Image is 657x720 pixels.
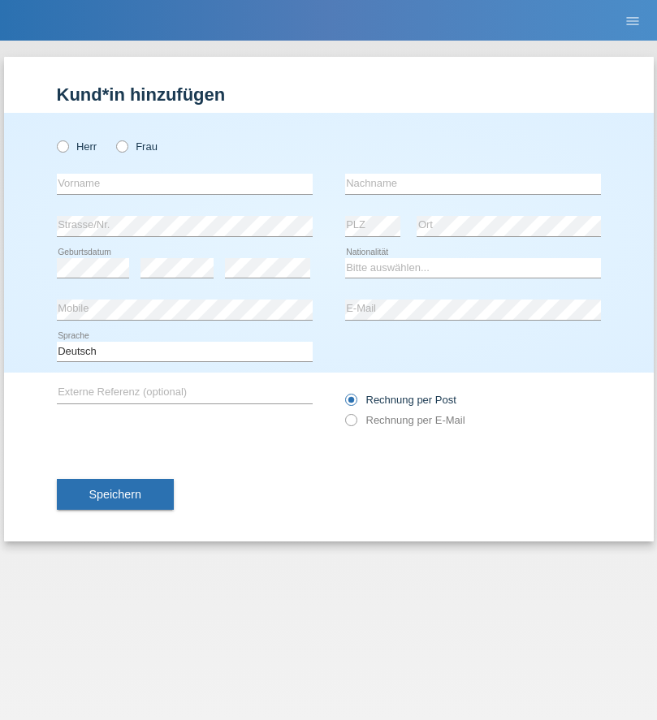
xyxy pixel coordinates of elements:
[345,394,456,406] label: Rechnung per Post
[616,15,649,25] a: menu
[625,13,641,29] i: menu
[89,488,141,501] span: Speichern
[57,140,97,153] label: Herr
[345,414,356,434] input: Rechnung per E-Mail
[57,84,601,105] h1: Kund*in hinzufügen
[57,140,67,151] input: Herr
[345,394,356,414] input: Rechnung per Post
[57,479,174,510] button: Speichern
[116,140,158,153] label: Frau
[116,140,127,151] input: Frau
[345,414,465,426] label: Rechnung per E-Mail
